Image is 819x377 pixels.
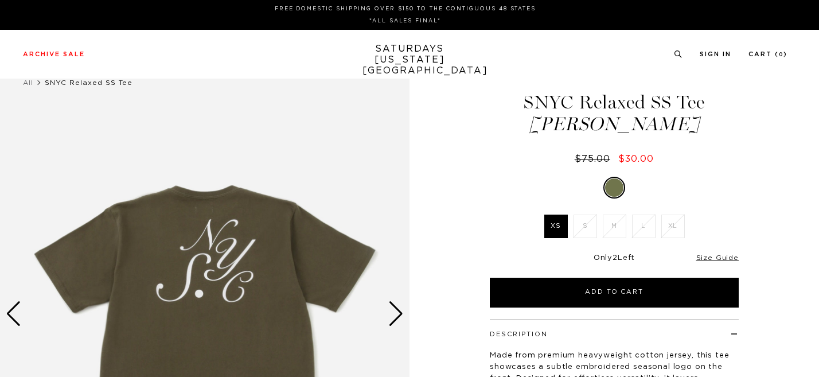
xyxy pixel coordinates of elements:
[613,254,618,262] span: 2
[490,331,548,337] button: Description
[6,301,21,327] div: Previous slide
[23,51,85,57] a: Archive Sale
[696,254,739,261] a: Size Guide
[748,51,787,57] a: Cart (0)
[488,115,740,134] span: [PERSON_NAME]
[575,154,615,164] del: $75.00
[490,278,739,308] button: Add to Cart
[490,254,739,263] div: Only Left
[488,93,740,134] h1: SNYC Relaxed SS Tee
[544,215,568,238] label: XS
[618,154,654,164] span: $30.00
[700,51,731,57] a: Sign In
[388,301,404,327] div: Next slide
[28,17,783,25] p: *ALL SALES FINAL*
[779,52,783,57] small: 0
[362,44,457,76] a: SATURDAYS[US_STATE][GEOGRAPHIC_DATA]
[45,79,132,86] span: SNYC Relaxed SS Tee
[28,5,783,13] p: FREE DOMESTIC SHIPPING OVER $150 TO THE CONTIGUOUS 48 STATES
[23,79,33,86] a: All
